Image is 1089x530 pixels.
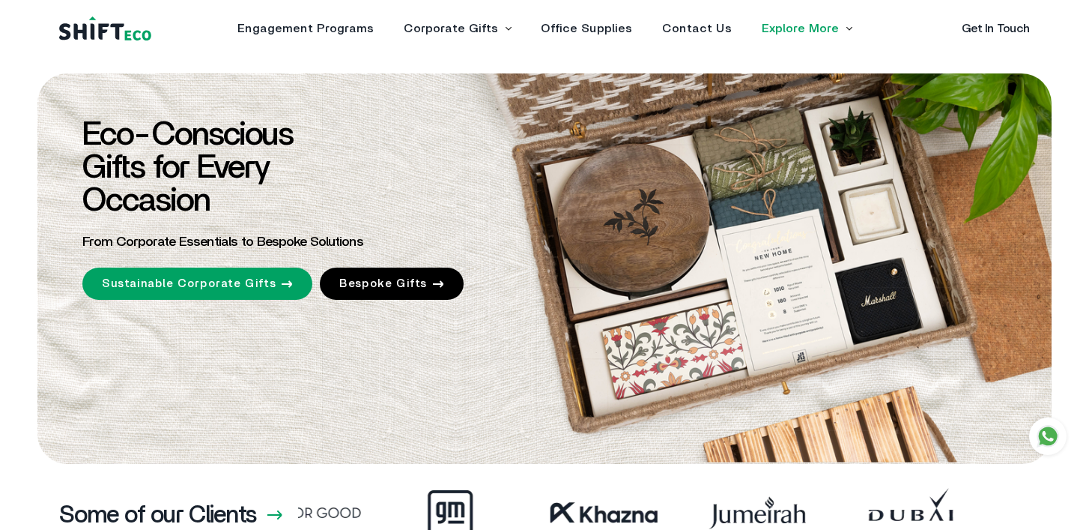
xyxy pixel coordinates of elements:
[82,118,293,217] span: Eco-Conscious Gifts for Every Occasion
[59,503,256,527] h3: Some of our Clients
[962,22,1030,34] a: Get In Touch
[404,22,498,34] a: Corporate Gifts
[82,235,363,249] span: From Corporate Essentials to Bespoke Solutions
[320,268,464,300] a: Bespoke Gifts
[82,268,312,300] a: Sustainable Corporate Gifts
[237,22,374,34] a: Engagement Programs
[541,22,632,34] a: Office Supplies
[662,22,732,34] a: Contact Us
[762,22,839,34] a: Explore More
